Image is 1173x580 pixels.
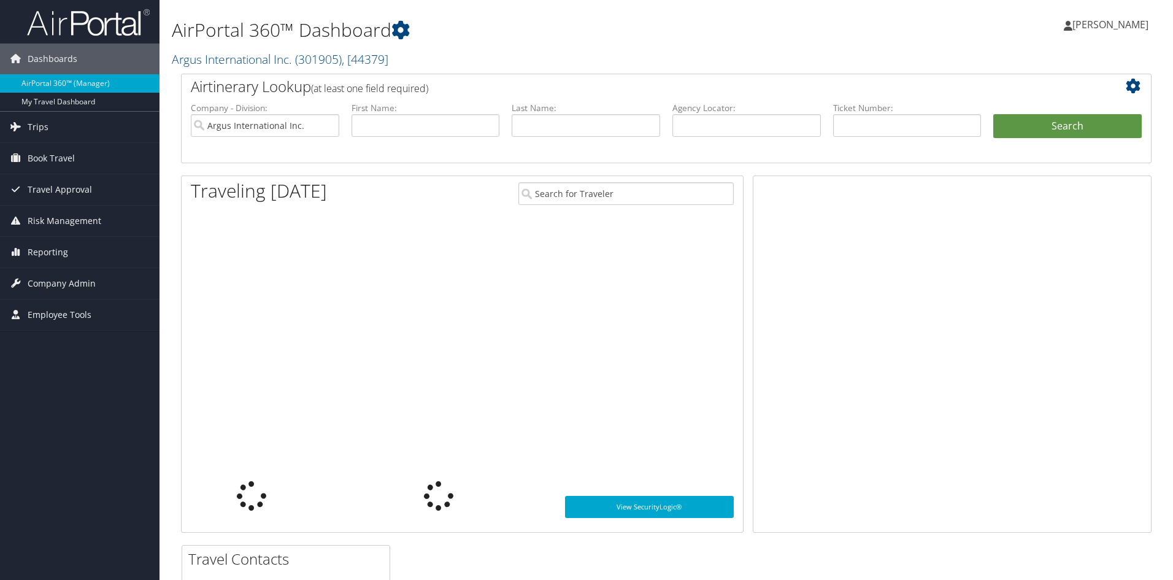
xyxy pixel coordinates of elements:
[28,44,77,74] span: Dashboards
[565,496,734,518] a: View SecurityLogic®
[512,102,660,114] label: Last Name:
[28,237,68,268] span: Reporting
[28,143,75,174] span: Book Travel
[172,51,388,68] a: Argus International Inc.
[311,82,428,95] span: (at least one field required)
[518,182,734,205] input: Search for Traveler
[191,178,327,204] h1: Traveling [DATE]
[1072,18,1148,31] span: [PERSON_NAME]
[28,300,91,330] span: Employee Tools
[27,8,150,37] img: airportal-logo.png
[833,102,982,114] label: Ticket Number:
[342,51,388,68] span: , [ 44379 ]
[352,102,500,114] label: First Name:
[295,51,342,68] span: ( 301905 )
[172,17,831,43] h1: AirPortal 360™ Dashboard
[672,102,821,114] label: Agency Locator:
[28,268,96,299] span: Company Admin
[191,76,1061,97] h2: Airtinerary Lookup
[188,549,390,570] h2: Travel Contacts
[28,206,101,236] span: Risk Management
[993,114,1142,139] button: Search
[191,102,339,114] label: Company - Division:
[28,174,92,205] span: Travel Approval
[1064,6,1161,43] a: [PERSON_NAME]
[28,112,48,142] span: Trips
